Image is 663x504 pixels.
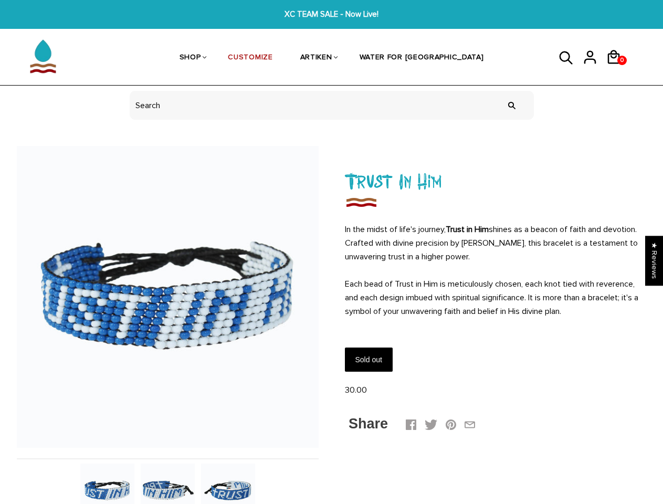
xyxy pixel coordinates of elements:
input: header search [130,91,534,120]
strong: Trust in Him [446,224,489,235]
span: 0 [618,53,626,68]
span: XC TEAM SALE - Now Live! [205,8,458,20]
a: CUSTOMIZE [228,30,272,86]
a: WATER FOR [GEOGRAPHIC_DATA] [360,30,484,86]
p: In the midst of life's journey, shines as a beacon of faith and devotion. Crafted with divine pre... [345,223,647,318]
input: Search [501,86,522,125]
a: 0 [606,68,629,70]
a: SHOP [180,30,201,86]
img: Trust In Him [345,195,377,209]
span: Share [349,416,388,432]
input: Sold out [345,348,393,372]
a: ARTIKEN [300,30,332,86]
h1: Trust In Him [345,167,647,195]
span: 30.00 [345,385,367,395]
img: Trust In Him [17,146,319,448]
div: Click to open Judge.me floating reviews tab [645,236,663,286]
